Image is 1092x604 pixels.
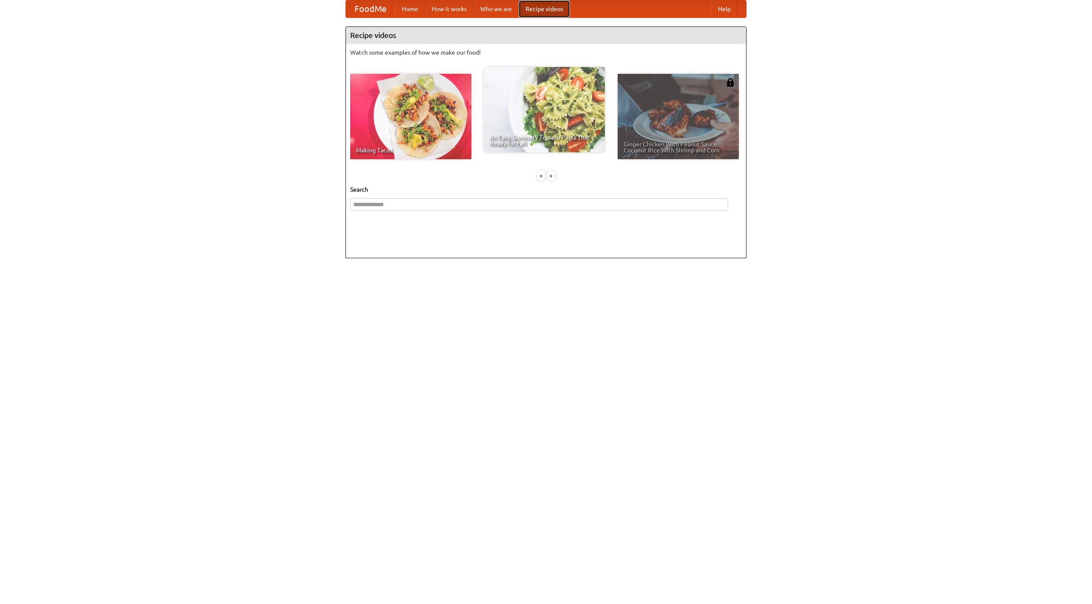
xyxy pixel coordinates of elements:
p: Watch some examples of how we make our food! [350,48,742,57]
span: An Easy, Summery Tomato Pasta That's Ready for Fall [490,134,599,146]
span: Making Tacos [356,147,465,153]
a: Recipe videos [519,0,570,18]
div: » [547,170,555,181]
a: Home [395,0,425,18]
a: Help [711,0,738,18]
a: FoodMe [346,0,395,18]
h4: Recipe videos [346,27,746,44]
a: An Easy, Summery Tomato Pasta That's Ready for Fall [484,67,605,152]
a: Who we are [473,0,519,18]
div: « [537,170,545,181]
img: 483408.png [726,78,735,87]
a: Making Tacos [350,74,471,159]
h5: Search [350,185,742,194]
a: How it works [425,0,473,18]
